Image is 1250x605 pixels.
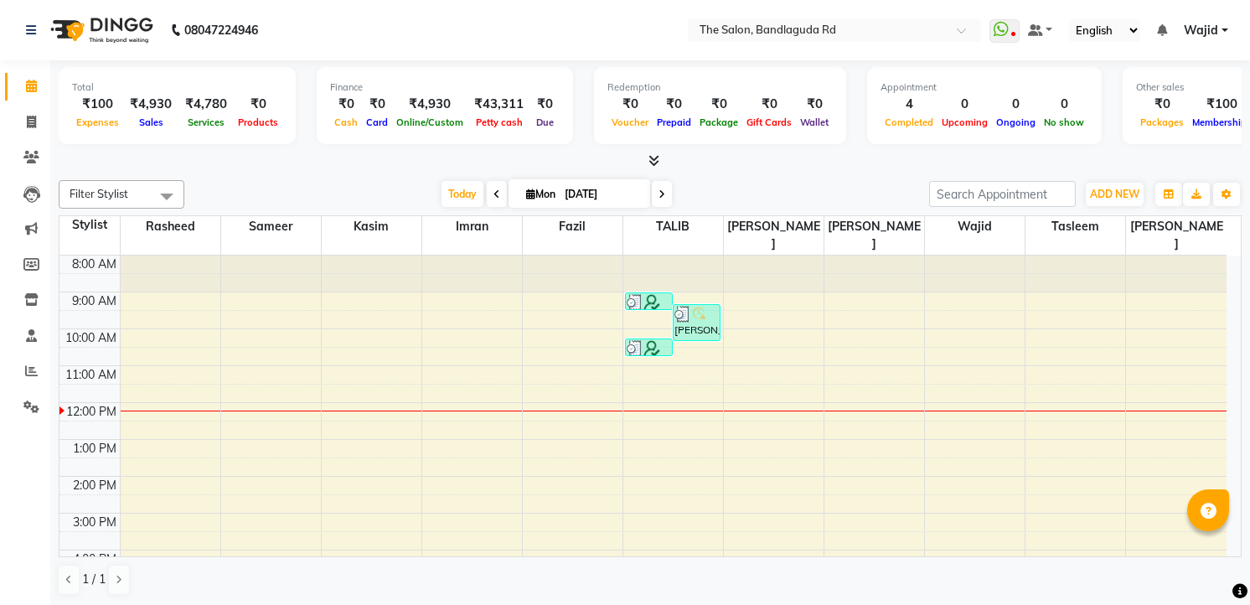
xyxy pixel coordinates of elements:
[330,116,362,128] span: Cash
[796,116,833,128] span: Wallet
[70,477,120,494] div: 2:00 PM
[70,187,128,200] span: Filter Stylist
[824,216,924,255] span: [PERSON_NAME]
[123,95,178,114] div: ₹4,930
[467,95,530,114] div: ₹43,311
[72,80,282,95] div: Total
[392,95,467,114] div: ₹4,930
[43,7,158,54] img: logo
[1180,538,1233,588] iframe: chat widget
[330,80,560,95] div: Finance
[442,181,483,207] span: Today
[72,116,123,128] span: Expenses
[70,514,120,531] div: 3:00 PM
[121,216,220,237] span: rasheed
[82,571,106,588] span: 1 / 1
[929,181,1076,207] input: Search Appointment
[607,80,833,95] div: Redemption
[184,7,258,54] b: 08047224946
[62,329,120,347] div: 10:00 AM
[1136,95,1188,114] div: ₹0
[362,95,392,114] div: ₹0
[322,216,421,237] span: kasim
[530,95,560,114] div: ₹0
[1025,216,1125,237] span: Tasleem
[881,95,937,114] div: 4
[742,116,796,128] span: Gift Cards
[607,95,653,114] div: ₹0
[69,292,120,310] div: 9:00 AM
[362,116,392,128] span: Card
[626,339,672,355] div: asif, TK04, 10:15 AM-10:45 AM, [PERSON_NAME] Shape - [PERSON_NAME] Shape (₹150)
[72,95,123,114] div: ₹100
[59,216,120,234] div: Stylist
[522,188,560,200] span: Mon
[221,216,321,237] span: sameer
[623,216,723,237] span: TALIB
[1126,216,1227,255] span: [PERSON_NAME]
[937,95,992,114] div: 0
[695,95,742,114] div: ₹0
[607,116,653,128] span: Voucher
[1086,183,1144,206] button: ADD NEW
[183,116,229,128] span: Services
[925,216,1025,237] span: Wajid
[653,95,695,114] div: ₹0
[626,293,672,309] div: Guvardhan, TK02, 09:00 AM-09:30 AM, [PERSON_NAME] Shape - [PERSON_NAME] Shape (₹150)
[1040,95,1088,114] div: 0
[881,116,937,128] span: Completed
[62,366,120,384] div: 11:00 AM
[234,95,282,114] div: ₹0
[560,182,643,207] input: 2025-09-01
[70,551,120,568] div: 4:00 PM
[1184,22,1218,39] span: Wajid
[796,95,833,114] div: ₹0
[881,80,1088,95] div: Appointment
[234,116,282,128] span: Products
[472,116,527,128] span: Petty cash
[70,440,120,458] div: 1:00 PM
[653,116,695,128] span: Prepaid
[63,403,120,421] div: 12:00 PM
[392,116,467,128] span: Online/Custom
[135,116,168,128] span: Sales
[69,256,120,273] div: 8:00 AM
[1136,116,1188,128] span: Packages
[992,116,1040,128] span: Ongoing
[532,116,558,128] span: Due
[330,95,362,114] div: ₹0
[523,216,622,237] span: fazil
[992,95,1040,114] div: 0
[724,216,824,255] span: [PERSON_NAME]
[1040,116,1088,128] span: No show
[1090,188,1139,200] span: ADD NEW
[674,305,720,340] div: [PERSON_NAME], TK03, 09:20 AM-10:20 AM, Hair Care - Hair Cut And Shave (₹350),Massage - Massage (...
[742,95,796,114] div: ₹0
[178,95,234,114] div: ₹4,780
[937,116,992,128] span: Upcoming
[695,116,742,128] span: Package
[422,216,522,237] span: imran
